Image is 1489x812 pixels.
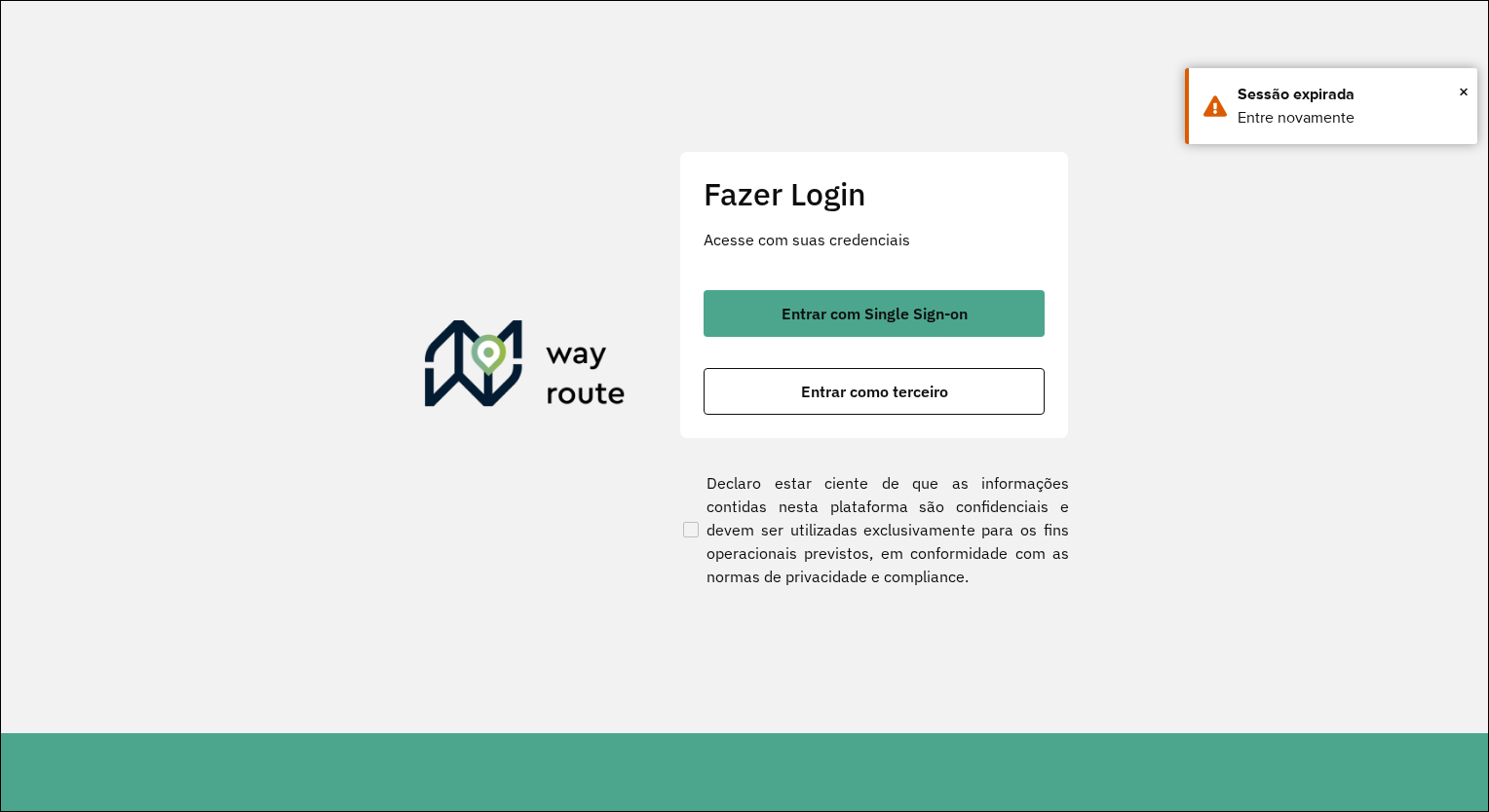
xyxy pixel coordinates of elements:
span: Entrar com Single Sign-on [782,306,968,321]
p: Acesse com suas credenciais [704,228,1045,251]
button: Close [1459,77,1469,106]
span: × [1459,77,1469,106]
span: Entrar como terceiro [801,384,948,399]
div: Entre novamente [1238,106,1463,129]
h2: Fazer Login [704,175,1045,212]
button: button [704,290,1045,337]
label: Declaro estar ciente de que as informações contidas nesta plataforma são confidenciais e devem se... [679,471,1069,588]
img: Roteirizador AmbevTech [425,320,626,414]
button: button [704,368,1045,415]
div: Sessão expirada [1238,83,1463,106]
